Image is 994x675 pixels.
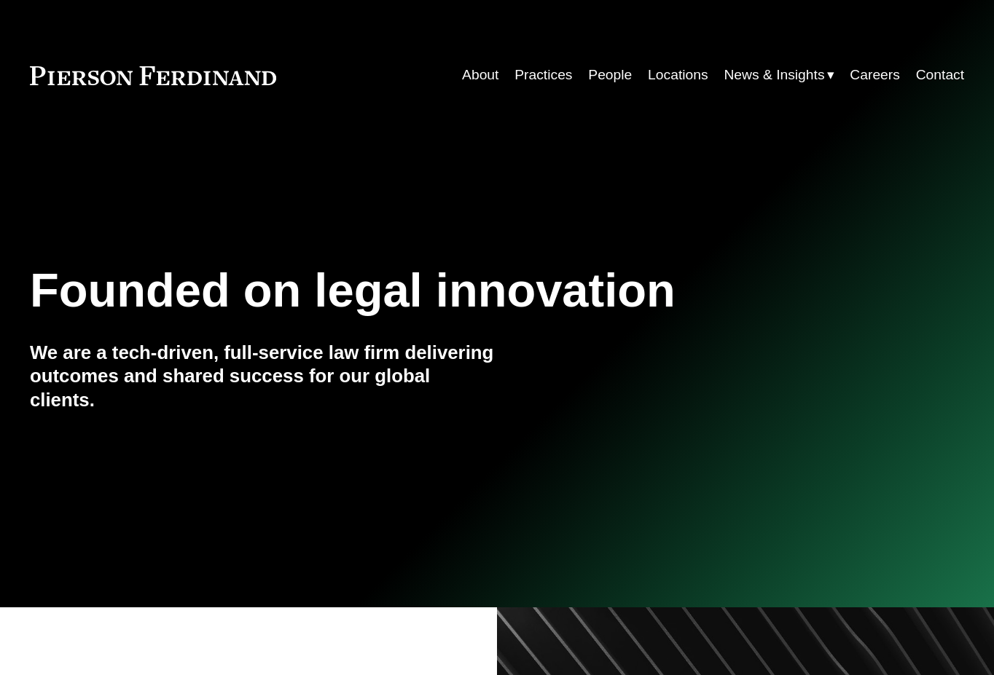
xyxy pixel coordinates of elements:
[514,61,572,90] a: Practices
[648,61,708,90] a: Locations
[724,61,834,90] a: folder dropdown
[724,63,824,88] span: News & Insights
[588,61,632,90] a: People
[462,61,498,90] a: About
[30,341,497,412] h4: We are a tech-driven, full-service law firm delivering outcomes and shared success for our global...
[30,264,809,317] h1: Founded on legal innovation
[850,61,900,90] a: Careers
[916,61,964,90] a: Contact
